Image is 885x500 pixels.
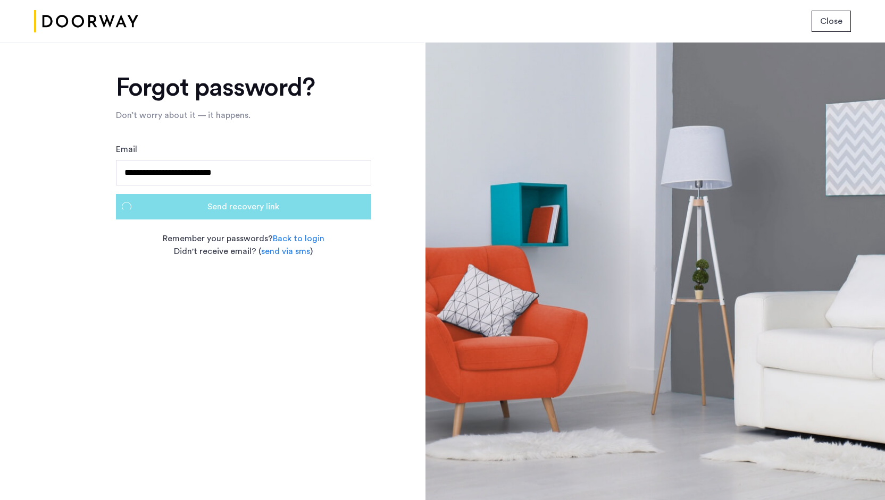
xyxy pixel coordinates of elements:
[261,245,310,258] a: send via sms
[116,143,137,156] label: Email
[273,232,324,245] a: Back to login
[207,200,279,213] span: Send recovery link
[116,194,371,219] button: button
[116,75,371,100] div: Forgot password?
[34,2,138,41] img: logo
[812,11,851,32] button: button
[116,109,371,122] div: Don’t worry about it — it happens.
[820,15,842,28] span: Close
[116,245,371,258] div: Didn't receive email? ( )
[163,234,273,243] span: Remember your passwords?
